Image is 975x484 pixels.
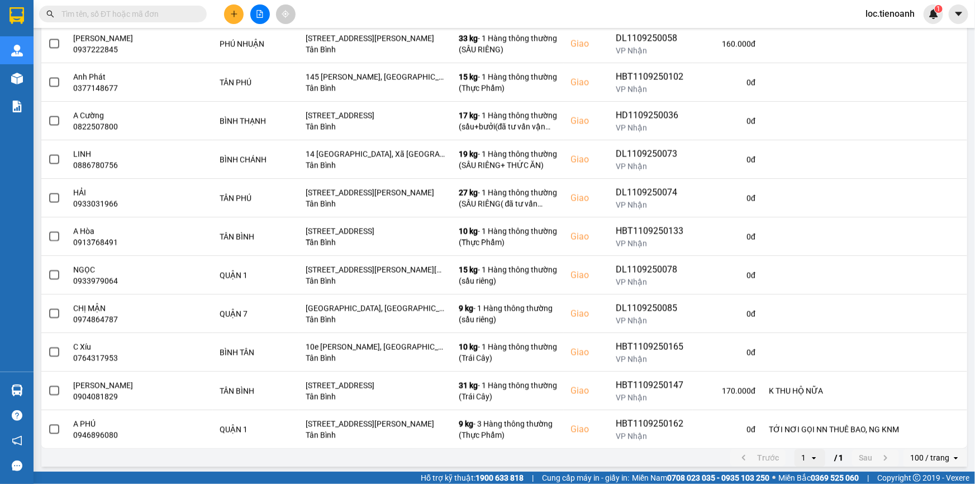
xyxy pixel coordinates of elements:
[256,10,264,18] span: file-add
[11,101,23,112] img: solution-icon
[306,159,445,170] div: Tân Bình
[306,121,445,132] div: Tân Bình
[306,302,445,314] div: [GEOGRAPHIC_DATA], [GEOGRAPHIC_DATA], [GEOGRAPHIC_DATA], [GEOGRAPHIC_DATA]
[570,114,602,127] div: Giao
[459,342,478,351] span: 10 kg
[700,385,755,396] div: 170.000 đ
[306,148,445,159] div: 14 [GEOGRAPHIC_DATA], Xã [GEOGRAPHIC_DATA], [GEOGRAPHIC_DATA], [GEOGRAPHIC_DATA]
[616,31,686,45] div: DL1109250058
[220,77,292,88] div: TÂN PHÚ
[459,187,557,209] div: - 1 Hàng thông thường (SẦU RIÊNG( đã tư vấn csvc))
[801,452,806,463] div: 1
[459,418,557,440] div: - 3 Hàng thông thường (Thực Phẩm)
[936,5,940,13] span: 1
[616,378,686,392] div: HBT1109250147
[74,71,206,82] div: Anh Phát
[459,34,478,42] span: 33 kg
[570,191,602,205] div: Giao
[616,199,686,210] div: VP Nhận
[811,473,859,482] strong: 0369 525 060
[9,7,24,24] img: logo-vxr
[949,4,968,24] button: caret-down
[570,75,602,89] div: Giao
[11,45,23,56] img: warehouse-icon
[220,347,292,358] div: BÌNH TÂN
[459,419,473,428] span: 9 kg
[306,198,445,209] div: Tân Bình
[459,303,473,312] span: 9 kg
[616,122,686,133] div: VP Nhận
[220,231,292,242] div: TÂN BÌNH
[220,38,292,49] div: PHÚ NHUẬN
[570,423,602,436] div: Giao
[220,115,292,126] div: BÌNH THẠNH
[459,111,478,120] span: 17 kg
[700,115,755,126] div: 0 đ
[74,302,206,314] div: CHỊ MẬN
[459,381,478,390] span: 31 kg
[616,392,686,403] div: VP Nhận
[306,418,445,429] div: [STREET_ADDRESS][PERSON_NAME]
[74,225,206,236] div: A Hòa
[867,472,869,484] span: |
[616,83,686,94] div: VP Nhận
[769,385,960,396] div: K THU HỘ NỮA
[74,264,206,275] div: NGỌC
[220,385,292,396] div: TÂN BÌNH
[306,32,445,44] div: [STREET_ADDRESS][PERSON_NAME]
[700,154,755,165] div: 0 đ
[12,410,22,421] span: question-circle
[74,121,206,132] div: 0822507800
[857,7,924,21] span: loc.tienoanh
[616,263,686,276] div: DL1109250078
[667,473,769,482] strong: 0708 023 035 - 0935 103 250
[74,44,206,55] div: 0937222845
[616,224,686,238] div: HBT1109250133
[12,435,22,446] span: notification
[532,472,534,484] span: |
[810,453,819,462] svg: open
[570,345,602,359] div: Giao
[459,226,478,235] span: 10 kg
[74,187,206,198] div: HẢI
[459,265,478,274] span: 15 kg
[306,236,445,248] div: Tân Bình
[306,44,445,55] div: Tân Bình
[74,391,206,402] div: 0904081829
[74,198,206,209] div: 0933031966
[700,347,755,358] div: 0 đ
[700,308,755,319] div: 0 đ
[700,77,755,88] div: 0 đ
[220,192,292,203] div: TÂN PHÚ
[459,264,557,286] div: - 1 Hàng thông thường (sầu riêng)
[306,110,445,121] div: [STREET_ADDRESS]
[772,476,776,480] span: ⚪️
[306,225,445,236] div: [STREET_ADDRESS]
[616,108,686,122] div: HD1109250036
[459,32,557,55] div: - 1 Hàng thông thường (SẦU RIÊNG)
[74,32,206,44] div: [PERSON_NAME]
[306,71,445,82] div: 145 [PERSON_NAME], [GEOGRAPHIC_DATA], [GEOGRAPHIC_DATA], [GEOGRAPHIC_DATA]
[570,153,602,166] div: Giao
[570,384,602,397] div: Giao
[459,225,557,248] div: - 1 Hàng thông thường (Thực Phẩm)
[220,154,292,165] div: BÌNH CHÁNH
[459,72,478,81] span: 15 kg
[616,430,686,442] div: VP Nhận
[306,391,445,402] div: Tân Bình
[306,314,445,325] div: Tân Bình
[616,238,686,249] div: VP Nhận
[616,45,686,56] div: VP Nhận
[11,73,23,84] img: warehouse-icon
[459,71,557,93] div: - 1 Hàng thông thường (Thực Phẩm)
[74,82,206,93] div: 0377148677
[632,472,769,484] span: Miền Nam
[852,449,899,466] button: next page. current page 1 / 1
[570,268,602,282] div: Giao
[616,315,686,326] div: VP Nhận
[616,160,686,172] div: VP Nhận
[306,429,445,440] div: Tân Bình
[220,424,292,435] div: QUẬN 1
[616,353,686,364] div: VP Nhận
[459,148,557,170] div: - 1 Hàng thông thường (SẦU RIÊNG+ THỨC ĂN)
